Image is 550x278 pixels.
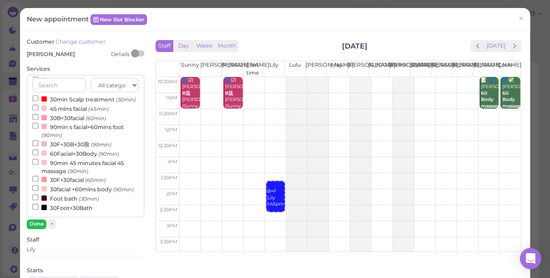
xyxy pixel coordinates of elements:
[431,61,452,77] th: [PERSON_NAME]
[305,61,326,77] th: [PERSON_NAME]
[167,159,177,165] span: 1pm
[167,191,177,197] span: 2pm
[194,40,216,52] button: Week
[33,158,139,175] label: 90min 45 minutes facial 45 massage
[520,248,541,269] div: Open Intercom Messenger
[33,122,139,139] label: 90min s facial+60mins foot
[41,132,62,138] small: (90min)
[452,61,473,77] th: [PERSON_NAME]
[27,38,106,46] label: Customer
[113,186,134,193] small: (90min)
[33,140,38,146] input: 30F+30B+30脸 (90min)
[342,41,367,51] h2: [DATE]
[225,90,233,96] b: B盐
[98,151,119,157] small: (90min)
[481,90,502,109] b: 60 Body massage
[221,61,242,77] th: [PERSON_NAME]
[27,246,36,254] div: Lily
[501,77,520,136] div: 👤✅ [PERSON_NAME] Coco 10:30am - 11:30am
[33,113,106,122] label: 30B+30facial
[165,127,177,133] span: 12pm
[85,177,106,183] small: (60min)
[200,61,221,77] th: [PERSON_NAME]
[68,168,88,174] small: (90min)
[33,159,38,165] input: 90min 45 minutes facial 45 massage (90min)
[33,149,119,158] label: 60Facial+30Body
[167,223,177,229] span: 3pm
[27,15,90,23] span: New appointment
[27,266,43,274] label: Starts
[33,139,111,149] label: 30F+30B+30脸
[91,141,111,148] small: (90min)
[33,78,86,92] input: Search
[215,40,239,52] button: Month
[33,194,38,200] input: Foot bath (30min)
[502,90,523,109] b: 60 Body massage
[159,111,177,117] span: 11:30am
[33,185,38,191] input: 30facial +60mins body (90min)
[33,76,94,85] label: 60Facial
[33,204,38,210] input: 30Foot+30Bath
[326,61,347,77] th: May
[389,61,410,77] th: [PERSON_NAME]
[484,40,508,52] button: [DATE]
[73,87,94,93] small: (30min)
[27,51,75,57] span: [PERSON_NAME]
[161,175,177,181] span: 1:30pm
[224,77,243,129] div: 👤(2) [PERSON_NAME] [PERSON_NAME] |Sunny 10:30am - 11:30am
[33,149,38,155] input: 60Facial+30Body (90min)
[50,221,53,227] span: ×
[33,114,38,120] input: 30B+30facial (60min)
[347,61,368,77] th: [PERSON_NAME]
[33,184,134,193] label: 30facial +60mins body
[160,207,177,213] span: 2:30pm
[368,61,389,77] th: [GEOGRAPHIC_DATA]
[182,90,191,96] b: B盐
[158,143,177,149] span: 12:30pm
[33,77,38,82] input: 60Facial (60min)
[33,123,38,129] input: 90min s facial+60mins foot (90min)
[27,65,50,73] label: Services
[111,50,130,58] div: Details
[27,219,46,229] button: Done
[33,176,38,181] input: 30F+30facial (60min)
[518,12,524,25] span: ×
[86,115,106,121] small: (60min)
[88,106,109,112] small: (45min)
[173,40,194,52] button: Day
[160,239,177,245] span: 3:30pm
[507,40,521,52] button: next
[470,40,484,52] button: prev
[33,203,93,212] label: 30Foot+30Bath
[155,40,173,52] button: Staff
[27,236,39,244] label: Staff
[33,104,109,113] label: 45 mins facial
[473,61,494,77] th: [PERSON_NAME]
[284,61,305,77] th: Lulu
[33,94,136,104] label: 30min Scalp treatment
[116,97,136,103] small: (30min)
[33,105,38,110] input: 45 mins facial (45min)
[158,79,177,85] span: 10:30am
[242,61,263,77] th: Part time
[79,196,99,202] small: (30min)
[56,38,106,45] a: Change customer
[494,61,515,77] th: Coco
[33,175,106,184] label: 30F+30facial
[33,95,38,101] input: 30min Scalp treatment (30min)
[182,77,200,129] div: 👤(2) [PERSON_NAME] [PERSON_NAME] |Sunny 10:30am - 11:30am
[267,181,285,221] div: B+F Lily 1:45pm - 2:45pm
[481,77,499,142] div: 📝 👤[PERSON_NAME] Deep [PERSON_NAME] 10:30am - 11:30am
[33,193,99,203] label: Foot bath
[263,61,284,77] th: Lily
[179,61,200,77] th: Sunny
[48,219,56,229] button: ×
[90,14,147,25] a: New Slot Blocker
[410,61,431,77] th: [PERSON_NAME]
[166,95,177,101] span: 11am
